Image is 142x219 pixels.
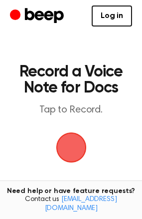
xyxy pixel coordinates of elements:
img: Beep Logo [56,132,86,162]
h1: Record a Voice Note for Docs [18,64,124,96]
a: Beep [10,6,66,26]
span: Contact us [6,195,136,213]
p: Tap to Record. [18,104,124,116]
a: [EMAIL_ADDRESS][DOMAIN_NAME] [45,196,117,212]
a: Log in [92,5,132,26]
